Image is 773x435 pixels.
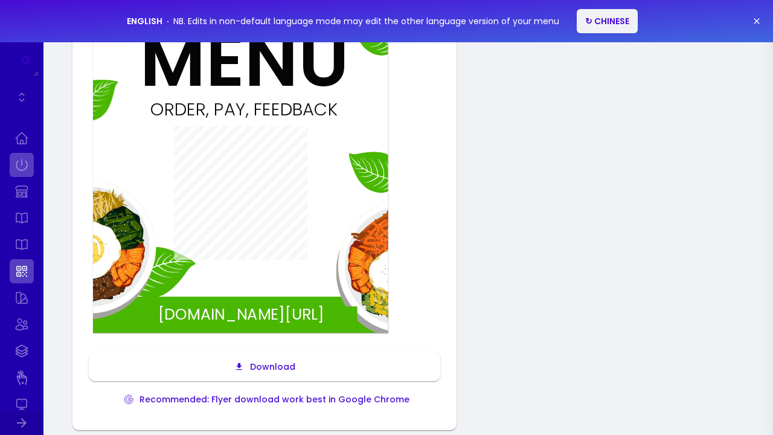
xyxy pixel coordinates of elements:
div: [DOMAIN_NAME][URL] [125,306,358,321]
div: MENU [140,24,289,97]
img: images%2F-O9s0k2mv4lR4xznE8UJ-marcelas70%2F5849eggimg.png [306,153,502,385]
strong: ENGLISH [127,15,162,27]
button: Download [89,352,440,381]
div: Recommended: Flyer download work best in Google Chrome [133,395,409,404]
div: Download [244,362,295,371]
button: Recommended: Flyer download work best in Google Chrome [89,385,444,414]
img: images%2F-O9s0k2mv4lR4xznE8UJ-marcelas70%2F32515leaf.png [57,67,127,138]
p: NB. Edits in non-default language mode may edit the other language version of your menu [127,14,559,28]
button: ↻ CHINESE [577,9,638,33]
div: ORDER, PAY, FEEDBACK [145,101,342,118]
